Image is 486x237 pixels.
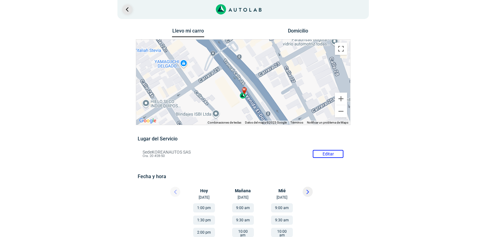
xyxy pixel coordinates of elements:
[138,174,348,179] h5: Fecha y hora
[122,5,132,14] a: Ir al paso anterior
[232,216,254,225] button: 9:30 am
[307,121,348,124] a: Notificar un problema de Maps
[138,117,158,125] img: Google
[271,228,293,237] button: 10:00 am
[290,121,303,124] a: Términos (se abre en una nueva pestaña)
[335,93,347,105] button: Ampliar
[282,28,314,37] button: Domicilio
[193,216,215,225] button: 1:30 pm
[271,216,293,225] button: 9:30 am
[245,121,287,124] span: Datos del mapa ©2025 Google
[232,203,254,212] button: 9:00 am
[208,120,241,125] button: Combinaciones de teclas
[193,203,215,212] button: 1:00 pm
[138,117,158,125] a: Abre esta zona en Google Maps (se abre en una nueva ventana)
[232,228,254,237] button: 10:00 am
[242,87,245,92] span: m
[216,6,262,12] a: Link al sitio de autolab
[335,105,347,117] button: Reducir
[193,228,215,237] button: 2:00 pm
[138,136,348,142] h5: Lugar del Servicio
[271,203,293,212] button: 9:00 am
[335,43,347,55] button: Cambiar a la vista en pantalla completa
[172,28,204,37] button: Llevo mi carro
